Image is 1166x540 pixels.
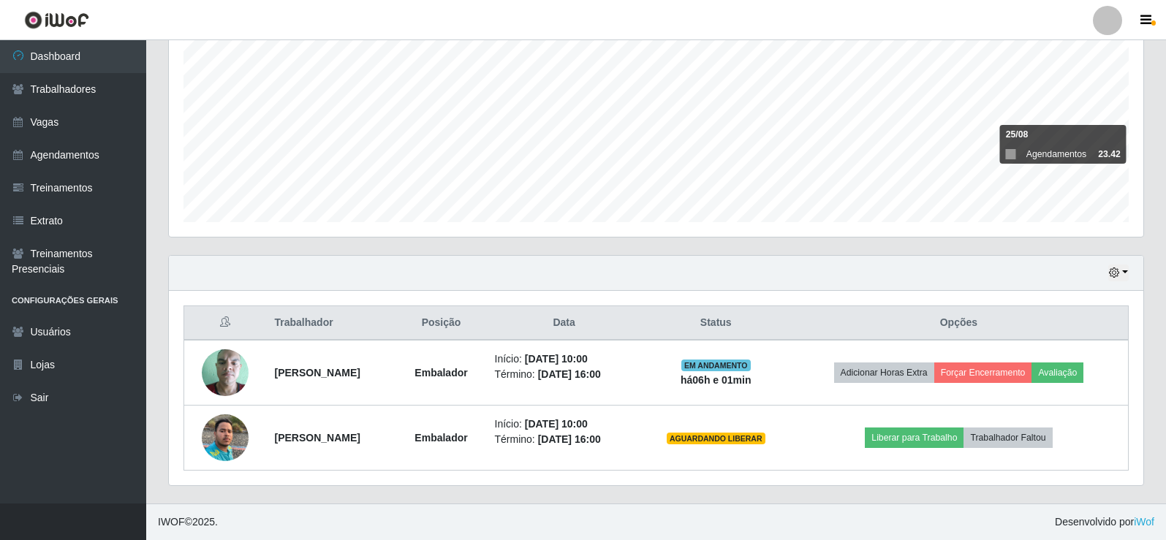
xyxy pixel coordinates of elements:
strong: [PERSON_NAME] [275,432,360,444]
li: Início: [495,351,634,367]
button: Avaliação [1031,362,1083,383]
strong: [PERSON_NAME] [275,367,360,379]
th: Trabalhador [266,306,397,341]
th: Status [643,306,790,341]
button: Liberar para Trabalho [865,427,964,448]
img: CoreUI Logo [24,11,89,29]
span: IWOF [158,516,185,528]
button: Adicionar Horas Extra [834,362,934,383]
span: EM ANDAMENTO [681,360,751,371]
time: [DATE] 10:00 [525,418,588,430]
a: iWof [1134,516,1154,528]
th: Posição [397,306,486,341]
li: Término: [495,367,634,382]
strong: Embalador [414,432,467,444]
strong: há 06 h e 01 min [681,374,752,386]
button: Trabalhador Faltou [964,427,1052,448]
img: 1745240566568.jpeg [202,406,249,468]
span: AGUARDANDO LIBERAR [667,433,765,444]
span: Desenvolvido por [1055,514,1154,530]
time: [DATE] 16:00 [538,368,601,380]
li: Início: [495,417,634,432]
time: [DATE] 10:00 [525,353,588,365]
th: Opções [790,306,1129,341]
img: 1736341148646.jpeg [202,341,249,403]
button: Forçar Encerramento [934,362,1032,383]
strong: Embalador [414,367,467,379]
th: Data [486,306,643,341]
li: Término: [495,432,634,447]
time: [DATE] 16:00 [538,433,601,445]
span: © 2025 . [158,514,218,530]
